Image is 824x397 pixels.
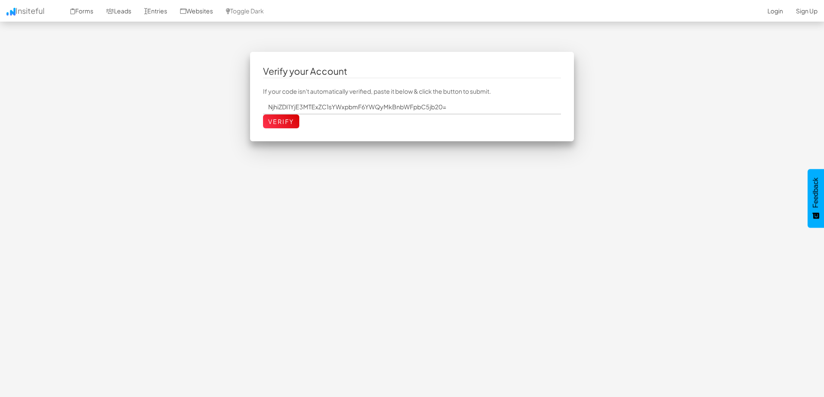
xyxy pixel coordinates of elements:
p: If your code isn't automatically verified, paste it below & click the button to submit. [263,87,561,95]
legend: Verify your Account [263,65,561,78]
button: Feedback - Show survey [808,169,824,228]
img: icon.png [6,8,16,16]
input: Enter your code here. [263,100,561,114]
span: Feedback [812,178,820,208]
input: Verify [263,114,299,128]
